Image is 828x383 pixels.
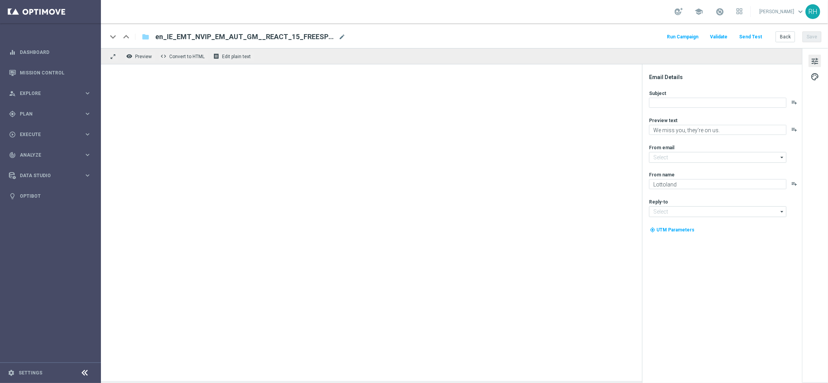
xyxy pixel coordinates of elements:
[84,172,91,179] i: keyboard_arrow_right
[811,72,819,82] span: palette
[649,199,668,205] label: Reply-to
[9,131,16,138] i: play_circle_outline
[20,62,91,83] a: Mission Control
[9,131,92,138] button: play_circle_outline Execute keyboard_arrow_right
[169,54,205,59] span: Convert to HTML
[20,112,84,116] span: Plan
[649,74,801,81] div: Email Details
[9,110,16,117] i: gps_fixed
[222,54,251,59] span: Edit plain text
[19,371,42,375] a: Settings
[160,53,167,59] span: code
[649,206,786,217] input: Select
[649,145,674,151] label: From email
[802,31,821,42] button: Save
[124,51,155,61] button: remove_red_eye Preview
[20,132,84,137] span: Execute
[778,152,786,162] i: arrow_drop_down
[20,91,84,96] span: Explore
[9,186,91,206] div: Optibot
[84,90,91,97] i: keyboard_arrow_right
[791,126,797,133] button: playlist_add
[9,49,16,56] i: equalizer
[9,70,92,76] button: Mission Control
[9,152,16,159] i: track_changes
[158,51,208,61] button: code Convert to HTML
[9,90,84,97] div: Explore
[142,32,149,41] i: folder
[20,173,84,178] span: Data Studio
[9,49,92,55] button: equalizer Dashboard
[710,34,727,40] span: Validate
[84,110,91,117] i: keyboard_arrow_right
[9,173,92,179] button: Data Studio keyboard_arrow_right
[9,193,92,199] button: lightbulb Optibot
[694,7,703,16] span: school
[213,53,219,59] i: receipt
[809,70,821,83] button: palette
[778,207,786,217] i: arrow_drop_down
[650,227,655,233] i: my_location
[776,31,795,42] button: Back
[649,226,695,234] button: my_location UTM Parameters
[211,51,254,61] button: receipt Edit plain text
[20,153,84,157] span: Analyze
[9,90,16,97] i: person_search
[9,131,84,138] div: Execute
[809,55,821,67] button: tune
[338,33,345,40] span: mode_edit
[9,172,84,179] div: Data Studio
[9,110,84,117] div: Plan
[84,131,91,138] i: keyboard_arrow_right
[141,31,150,43] button: folder
[811,56,819,66] span: tune
[9,90,92,97] button: person_search Explore keyboard_arrow_right
[126,53,132,59] i: remove_red_eye
[649,90,666,97] label: Subject
[9,152,84,159] div: Analyze
[9,111,92,117] button: gps_fixed Plan keyboard_arrow_right
[656,227,694,233] span: UTM Parameters
[791,99,797,105] button: playlist_add
[20,42,91,62] a: Dashboard
[9,42,91,62] div: Dashboard
[9,193,16,200] i: lightbulb
[791,181,797,187] button: playlist_add
[649,117,677,124] label: Preview text
[805,4,820,19] div: RH
[666,32,700,42] button: Run Campaign
[135,54,152,59] span: Preview
[759,6,805,17] a: [PERSON_NAME]keyboard_arrow_down
[9,152,92,158] button: track_changes Analyze keyboard_arrow_right
[738,32,763,42] button: Send Test
[649,152,786,163] input: Select
[709,32,729,42] button: Validate
[20,186,91,206] a: Optibot
[8,369,15,376] i: settings
[84,151,91,159] i: keyboard_arrow_right
[155,32,335,41] span: en_IE_EMT_NVIP_EM_AUT_GM__REACT_15_FREESPINS_STARBURST_REBRANDED
[796,7,805,16] span: keyboard_arrow_down
[9,62,91,83] div: Mission Control
[649,172,675,178] label: From name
